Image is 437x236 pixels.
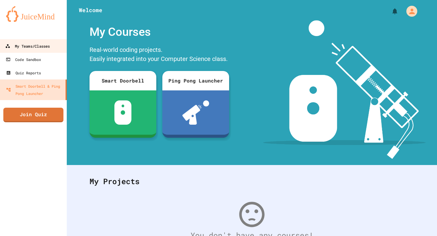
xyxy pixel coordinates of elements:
[263,20,426,159] img: banner-image-my-projects.png
[83,170,420,193] div: My Projects
[6,83,63,97] div: Smart Doorbell & Ping Pong Launcher
[6,6,61,22] img: logo-orange.svg
[6,69,41,76] div: Quiz Reports
[182,100,209,125] img: ppl-with-ball.png
[86,20,232,44] div: My Courses
[162,71,229,90] div: Ping Pong Launcher
[3,108,63,122] a: Join Quiz
[6,56,41,63] div: Code Sandbox
[90,71,156,90] div: Smart Doorbell
[380,6,400,16] div: My Notifications
[114,100,132,125] img: sdb-white.svg
[5,42,50,50] div: My Teams/Classes
[400,4,419,18] div: My Account
[86,44,232,66] div: Real-world coding projects. Easily integrated into your Computer Science class.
